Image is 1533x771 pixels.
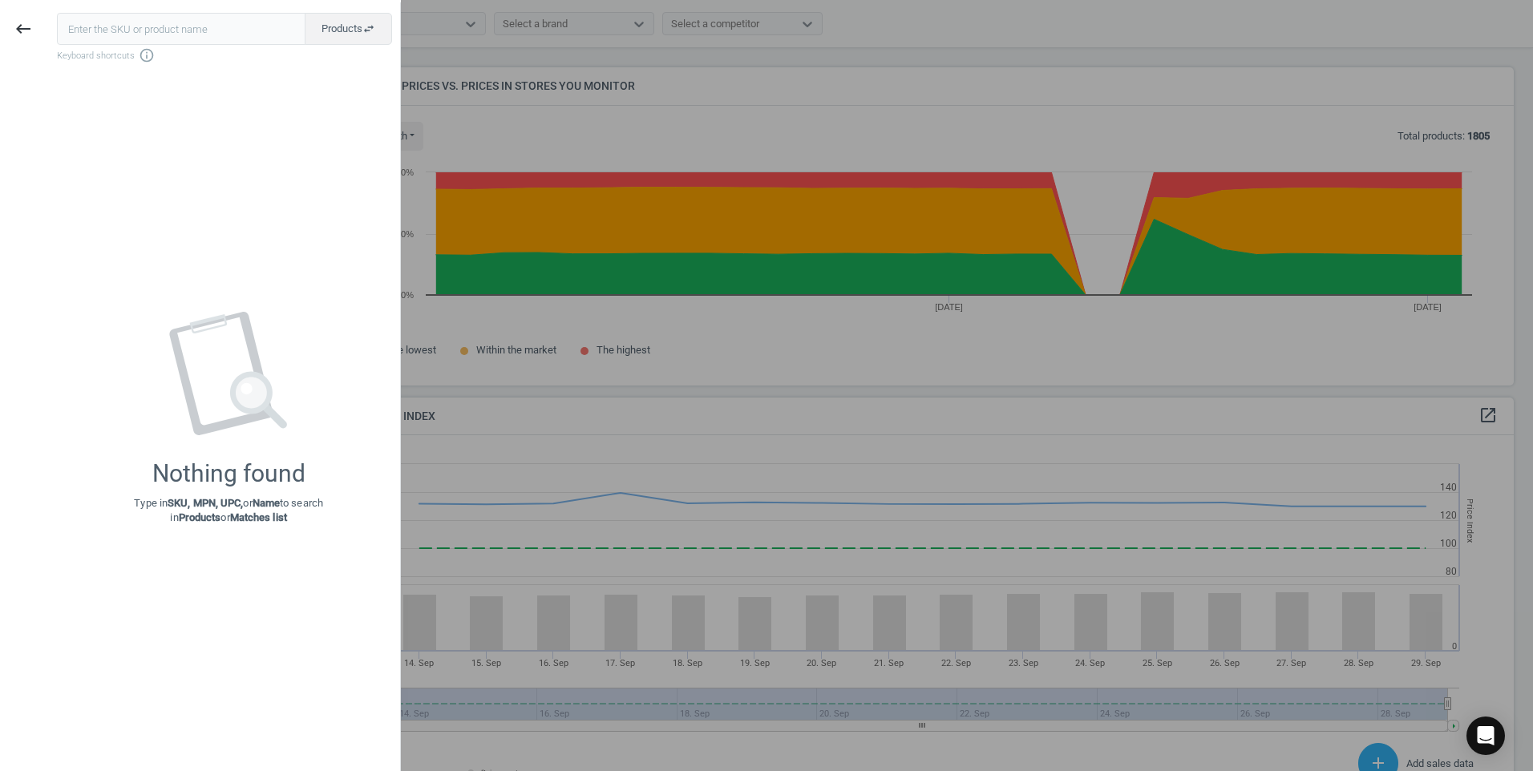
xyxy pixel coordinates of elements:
i: info_outline [139,47,155,63]
span: Products [322,22,375,36]
strong: Products [179,511,221,523]
input: Enter the SKU or product name [57,13,305,45]
i: swap_horiz [362,22,375,35]
button: keyboard_backspace [5,10,42,48]
strong: Name [253,497,280,509]
i: keyboard_backspace [14,19,33,38]
p: Type in or to search in or [134,496,323,525]
button: Productsswap_horiz [305,13,392,45]
strong: SKU, MPN, UPC, [168,497,243,509]
span: Keyboard shortcuts [57,47,392,63]
div: Nothing found [152,459,305,488]
div: Open Intercom Messenger [1466,717,1505,755]
strong: Matches list [230,511,287,523]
